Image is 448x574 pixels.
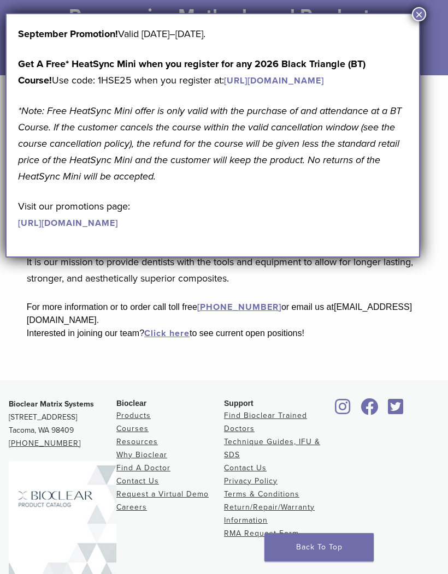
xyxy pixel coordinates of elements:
b: September Promotion! [18,28,118,40]
div: For more information or to order call toll free or email us at [EMAIL_ADDRESS][DOMAIN_NAME] . [27,301,421,327]
a: Click here [144,328,190,339]
a: Privacy Policy [224,476,278,486]
a: Technique Guides, IFU & SDS [224,437,320,459]
a: Careers [116,503,147,512]
a: [URL][DOMAIN_NAME] [224,75,324,86]
a: Courses [116,424,149,433]
a: [PHONE_NUMBER] [9,439,81,448]
a: Find Bioclear Trained Doctors [224,411,307,433]
p: [STREET_ADDRESS] Tacoma, WA 98409 [9,398,116,450]
a: Bioclear [332,405,355,416]
a: RMA Request Form [224,529,299,538]
a: Bioclear [384,405,407,416]
div: Interested in joining our team? to see current open positions! [27,327,421,340]
span: Bioclear [116,399,146,408]
a: Contact Us [224,463,267,473]
a: Bioclear [357,405,382,416]
a: Why Bioclear [116,450,167,459]
p: Use code: 1HSE25 when you register at: [18,56,408,88]
strong: Bioclear Matrix Systems [9,399,94,409]
a: Products [116,411,151,420]
p: Valid [DATE]–[DATE]. [18,26,408,42]
a: [URL][DOMAIN_NAME] [18,218,118,229]
p: Visit our promotions page: [18,198,408,231]
a: Return/Repair/Warranty Information [224,503,315,525]
button: Close [412,7,426,21]
a: Resources [116,437,158,446]
a: Request a Virtual Demo [116,489,209,499]
a: Contact Us [116,476,159,486]
em: *Note: Free HeatSync Mini offer is only valid with the purchase of and attendance at a BT Course.... [18,105,402,182]
a: [PHONE_NUMBER] [197,302,281,313]
a: Back To Top [264,533,374,561]
h2: Progressive Methods and Products [45,3,402,29]
strong: Get A Free* HeatSync Mini when you register for any 2026 Black Triangle (BT) Course! [18,58,366,86]
a: Find A Doctor [116,463,170,473]
a: Terms & Conditions [224,489,299,499]
span: Support [224,399,254,408]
